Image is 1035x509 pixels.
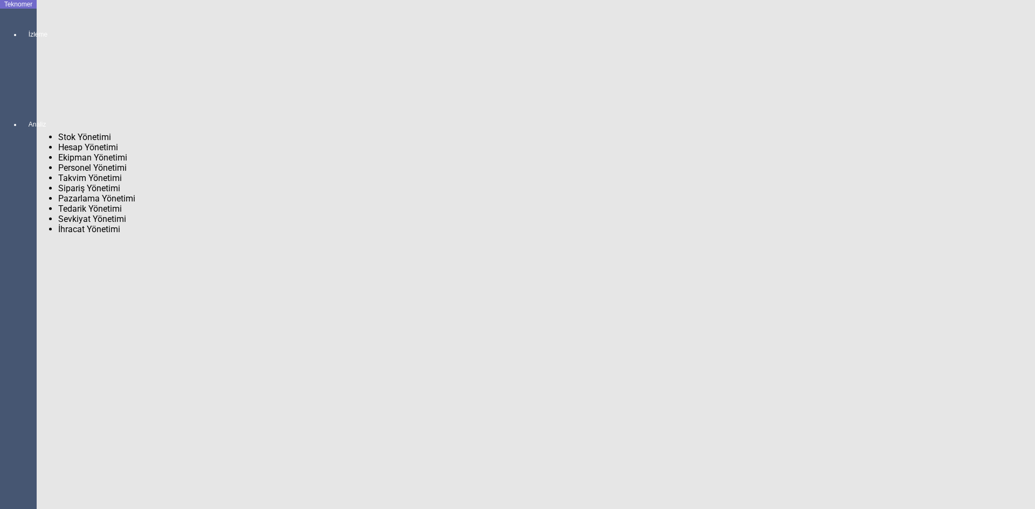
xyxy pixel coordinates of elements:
[58,204,122,214] span: Tedarik Yönetimi
[58,152,127,163] span: Ekipman Yönetimi
[58,132,111,142] span: Stok Yönetimi
[58,163,127,173] span: Personel Yönetimi
[58,224,120,234] span: İhracat Yönetimi
[58,142,118,152] span: Hesap Yönetimi
[58,214,126,224] span: Sevkiyat Yönetimi
[58,183,120,193] span: Sipariş Yönetimi
[58,173,122,183] span: Takvim Yönetimi
[58,193,135,204] span: Pazarlama Yönetimi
